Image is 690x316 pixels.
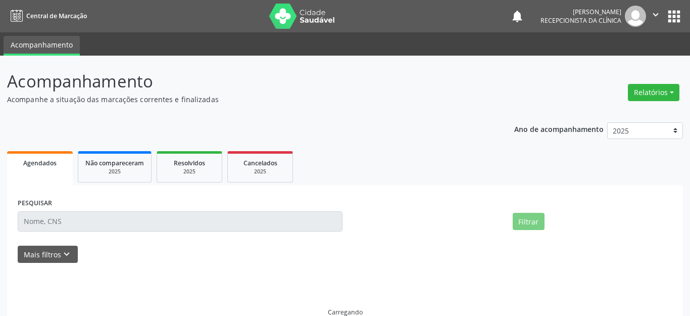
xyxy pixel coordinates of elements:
[625,6,646,27] img: img
[61,249,72,260] i: keyboard_arrow_down
[7,69,480,94] p: Acompanhamento
[540,8,621,16] div: [PERSON_NAME]
[7,8,87,24] a: Central de Marcação
[243,159,277,167] span: Cancelados
[540,16,621,25] span: Recepcionista da clínica
[18,196,52,211] label: PESQUISAR
[235,168,285,175] div: 2025
[174,159,205,167] span: Resolvidos
[4,36,80,56] a: Acompanhamento
[164,168,215,175] div: 2025
[510,9,524,23] button: notifications
[85,168,144,175] div: 2025
[85,159,144,167] span: Não compareceram
[26,12,87,20] span: Central de Marcação
[18,211,342,232] input: Nome, CNS
[18,246,78,263] button: Mais filtroskeyboard_arrow_down
[628,84,679,101] button: Relatórios
[7,94,480,105] p: Acompanhe a situação das marcações correntes e finalizadas
[514,122,604,135] p: Ano de acompanhamento
[650,9,661,20] i: 
[646,6,665,27] button: 
[513,213,545,230] button: Filtrar
[23,159,57,167] span: Agendados
[665,8,683,25] button: apps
